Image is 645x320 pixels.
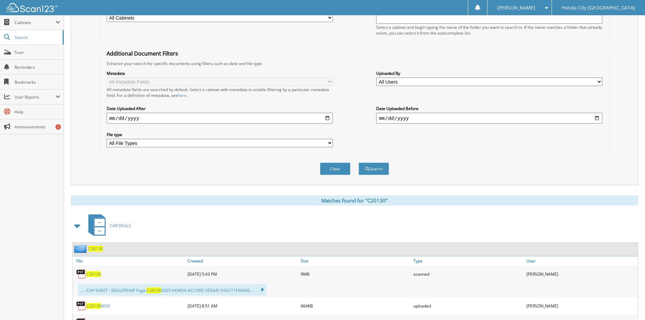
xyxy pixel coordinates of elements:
label: Date Uploaded After [107,106,333,111]
span: Honda City [GEOGRAPHIC_DATA] [562,6,635,10]
img: PDF.png [76,269,86,279]
span: Help [15,109,60,115]
div: [PERSON_NAME] [525,267,638,281]
div: All metadata fields are searched by default. Select a cabinet with metadata to enable filtering b... [107,87,333,98]
div: 664KB [299,299,412,313]
a: C20130 [86,271,101,277]
img: PDF.png [76,301,86,311]
div: [DATE] 8:51 AM [186,299,299,313]
legend: Additional Document Filters [103,50,181,57]
a: Created [186,256,299,265]
label: File type [107,132,333,137]
a: C20130 [88,246,103,252]
span: Bookmarks [15,79,60,85]
div: [DATE] 5:43 PM [186,267,299,281]
iframe: Chat Widget [611,287,645,320]
div: [PERSON_NAME] [525,299,638,313]
a: here [178,92,187,98]
div: 9MB [299,267,412,281]
div: Enhance your search for specific documents using filters such as date and file type. [103,61,606,66]
input: start [107,113,333,124]
span: Reminders [15,64,60,70]
img: scan123-logo-white.svg [7,3,58,12]
a: CAR DEALS [84,212,131,239]
span: Announcements [15,124,60,130]
span: Search [15,35,59,40]
span: C20130 [86,303,101,309]
a: Type [412,256,525,265]
button: Clear [320,163,350,175]
a: C20130MSO [86,303,110,309]
label: Uploaded By [376,70,602,76]
span: Cabinets [15,20,56,25]
button: Search [359,163,389,175]
span: Scan [15,49,60,55]
div: 5 [56,124,61,130]
label: Date Uploaded Before [376,106,602,111]
span: User Reports [15,94,56,100]
span: CAR DEALS [110,223,131,229]
div: uploaded [412,299,525,313]
a: User [525,256,638,265]
label: Metadata [107,70,333,76]
div: ... : CAP SHEET - DEALERSHIP Page: 2025 HONDA ACCORD SEDAN 1HGCY1F46SA0... [78,284,266,296]
a: Size [299,256,412,265]
div: Select a cabinet and begin typing the name of the folder you want to search in. If the name match... [376,24,602,36]
img: folder2.png [74,244,88,253]
span: C20130 [147,287,161,293]
span: [PERSON_NAME] [497,6,535,10]
input: end [376,113,602,124]
div: scanned [412,267,525,281]
a: File [73,256,186,265]
div: Matches found for "C20130" [71,195,638,206]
